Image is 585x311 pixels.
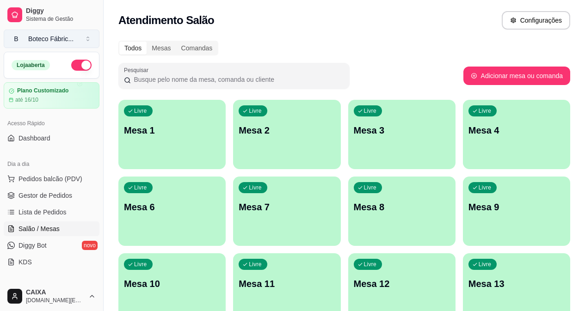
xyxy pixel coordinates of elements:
[124,201,220,213] p: Mesa 6
[249,184,262,191] p: Livre
[131,75,344,84] input: Pesquisar
[249,261,262,268] p: Livre
[118,100,226,169] button: LivreMesa 1
[176,42,218,55] div: Comandas
[4,205,99,220] a: Lista de Pedidos
[468,124,565,137] p: Mesa 4
[12,60,50,70] div: Loja aberta
[18,174,82,183] span: Pedidos balcão (PDV)
[479,107,492,115] p: Livre
[147,42,176,55] div: Mesas
[119,42,147,55] div: Todos
[26,297,85,304] span: [DOMAIN_NAME][EMAIL_ADDRESS][DOMAIN_NAME]
[354,201,450,213] p: Mesa 8
[134,184,147,191] p: Livre
[364,107,377,115] p: Livre
[348,177,456,246] button: LivreMesa 8
[18,241,47,250] span: Diggy Bot
[28,34,74,43] div: Boteco Fábric ...
[124,277,220,290] p: Mesa 10
[4,221,99,236] a: Salão / Mesas
[4,255,99,269] a: KDS
[4,116,99,131] div: Acesso Rápido
[4,131,99,146] a: Dashboard
[124,66,152,74] label: Pesquisar
[71,60,92,71] button: Alterar Status
[118,13,214,28] h2: Atendimento Salão
[354,277,450,290] p: Mesa 12
[4,30,99,48] button: Select a team
[463,100,570,169] button: LivreMesa 4
[26,288,85,297] span: CAIXA
[364,261,377,268] p: Livre
[18,207,67,217] span: Lista de Pedidos
[134,261,147,268] p: Livre
[124,124,220,137] p: Mesa 1
[233,177,340,246] button: LivreMesa 7
[239,201,335,213] p: Mesa 7
[239,124,335,137] p: Mesa 2
[468,201,565,213] p: Mesa 9
[479,184,492,191] p: Livre
[4,4,99,26] a: DiggySistema de Gestão
[18,191,72,200] span: Gestor de Pedidos
[26,15,96,23] span: Sistema de Gestão
[479,261,492,268] p: Livre
[12,34,21,43] span: B
[249,107,262,115] p: Livre
[463,177,570,246] button: LivreMesa 9
[18,257,32,267] span: KDS
[4,188,99,203] a: Gestor de Pedidos
[463,67,570,85] button: Adicionar mesa ou comanda
[502,11,570,30] button: Configurações
[118,177,226,246] button: LivreMesa 6
[4,238,99,253] a: Diggy Botnovo
[348,100,456,169] button: LivreMesa 3
[4,171,99,186] button: Pedidos balcão (PDV)
[17,87,68,94] article: Plano Customizado
[26,7,96,15] span: Diggy
[354,124,450,137] p: Mesa 3
[239,277,335,290] p: Mesa 11
[4,281,99,295] div: Catálogo
[233,100,340,169] button: LivreMesa 2
[15,96,38,104] article: até 16/10
[4,157,99,171] div: Dia a dia
[18,224,60,233] span: Salão / Mesas
[4,82,99,109] a: Plano Customizadoaté 16/10
[134,107,147,115] p: Livre
[468,277,565,290] p: Mesa 13
[4,285,99,307] button: CAIXA[DOMAIN_NAME][EMAIL_ADDRESS][DOMAIN_NAME]
[18,134,50,143] span: Dashboard
[364,184,377,191] p: Livre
